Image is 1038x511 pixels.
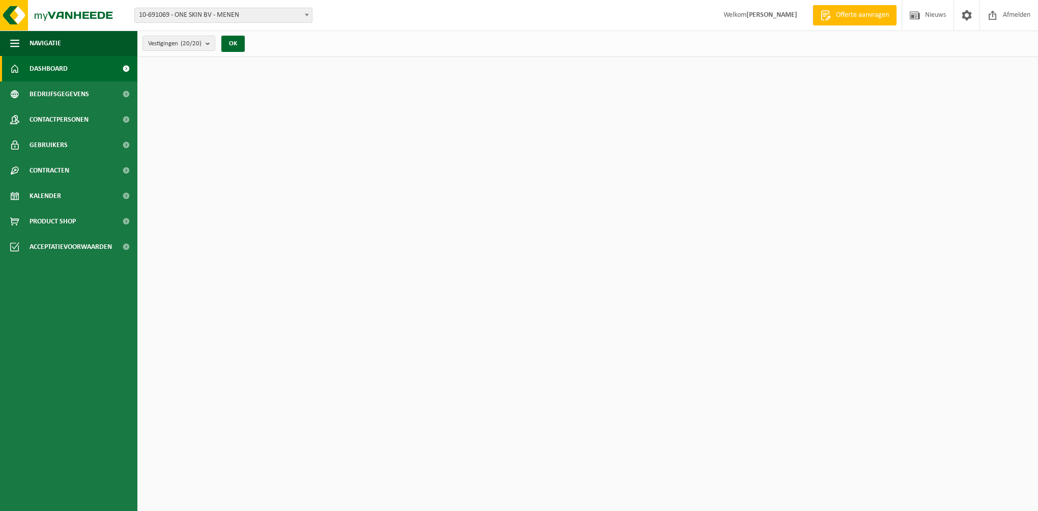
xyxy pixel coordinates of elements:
span: Kalender [30,183,61,209]
span: Contracten [30,158,69,183]
span: 10-691069 - ONE SKIN BV - MENEN [135,8,312,22]
span: Gebruikers [30,132,68,158]
span: 10-691069 - ONE SKIN BV - MENEN [134,8,312,23]
a: Offerte aanvragen [813,5,897,25]
button: OK [221,36,245,52]
span: Navigatie [30,31,61,56]
span: Bedrijfsgegevens [30,81,89,107]
span: Dashboard [30,56,68,81]
span: Acceptatievoorwaarden [30,234,112,260]
count: (20/20) [181,40,201,47]
strong: [PERSON_NAME] [746,11,797,19]
span: Product Shop [30,209,76,234]
span: Contactpersonen [30,107,89,132]
button: Vestigingen(20/20) [142,36,215,51]
span: Offerte aanvragen [833,10,891,20]
span: Vestigingen [148,36,201,51]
